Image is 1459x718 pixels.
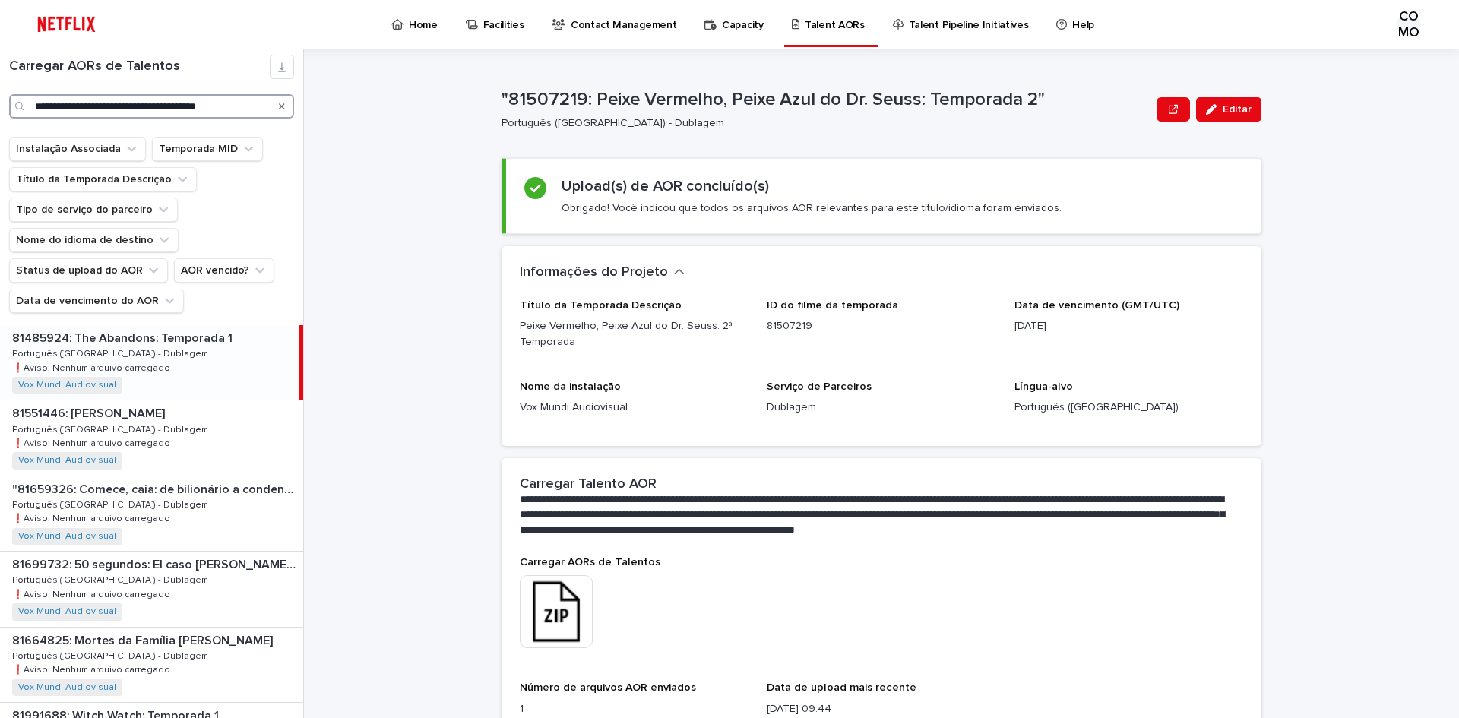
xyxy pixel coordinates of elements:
[520,682,696,693] font: Número de arquivos AOR enviados
[18,607,116,616] font: Vox Mundi Audiovisual
[12,332,233,344] font: 81485924: The Abandons: Temporada 1
[520,300,682,311] font: Título da Temporada Descrição
[9,198,178,222] button: Tipo de serviço do parceiro
[12,364,170,373] font: ❗️Aviso: Nenhum arquivo carregado
[520,704,524,714] font: 1
[18,381,116,390] font: Vox Mundi Audiovisual
[502,90,1045,109] font: "81507219: Peixe Vermelho, Peixe Azul do Dr. Seuss: Temporada 2"
[1014,321,1046,331] font: [DATE]
[9,137,146,161] button: Instalação Associada
[18,380,116,391] a: Vox Mundi Audiovisual
[1014,381,1073,392] font: Língua-alvo
[12,652,208,661] font: Português ([GEOGRAPHIC_DATA]) - Dublagem
[1014,300,1179,311] font: Data de vencimento (GMT/UTC)
[9,59,180,73] font: Carregar AORs de Talentos
[18,455,116,466] a: Vox Mundi Audiovisual
[30,9,103,40] img: ifQbXi3ZQGMSEF7WDB7W
[1223,104,1252,115] font: Editar
[12,514,170,523] font: ❗️Aviso: Nenhum arquivo carregado
[520,264,685,281] button: Informações do Projeto
[9,228,179,252] button: Nome do idioma de destino
[12,501,208,510] font: Português ([GEOGRAPHIC_DATA]) - Dublagem
[520,557,660,568] font: Carregar AORs de Talentos
[18,531,116,542] a: Vox Mundi Audiovisual
[1014,402,1179,413] font: Português ([GEOGRAPHIC_DATA])
[9,258,168,283] button: Status de upload do AOR
[12,350,208,359] font: Português ([GEOGRAPHIC_DATA]) - Dublagem
[12,555,300,572] p: 81699732: 50 segundos: El caso Fernando Báez Sosa: Série Limitada
[562,179,769,194] font: Upload(s) de AOR concluído(s)
[1196,97,1261,122] button: Editar
[562,203,1062,214] font: Obrigado! Você indicou que todos os arquivos AOR relevantes para este título/idioma foram enviados.
[12,425,208,435] font: Português ([GEOGRAPHIC_DATA]) - Dublagem
[767,704,831,714] font: [DATE] 09:44
[767,300,898,311] font: ID do filme da temporada
[12,483,394,495] font: "81659326: Comece, caia: de bilionário a condenado: série limitada"
[18,606,116,617] a: Vox Mundi Audiovisual
[18,683,116,692] font: Vox Mundi Audiovisual
[767,381,872,392] font: Serviço de Parceiros
[1398,10,1419,40] font: COMO
[12,634,273,647] font: 81664825: Mortes da Família [PERSON_NAME]
[174,258,274,283] button: AOR vencido?
[12,576,208,585] font: Português ([GEOGRAPHIC_DATA]) - Dublagem
[12,407,165,419] font: 81551446: [PERSON_NAME]
[520,402,628,413] font: Vox Mundi Audiovisual
[520,477,657,491] font: Carregar Talento AOR
[9,94,294,119] input: Procurar
[12,558,376,571] font: 81699732: 50 segundos: El caso [PERSON_NAME]: Série Limitada
[520,321,736,347] font: Peixe Vermelho, Peixe Azul do Dr. Seuss: 2ª Temporada
[18,682,116,693] a: Vox Mundi Audiovisual
[520,381,621,392] font: Nome da instalação
[520,265,668,279] font: Informações do Projeto
[767,402,816,413] font: Dublagem
[767,321,812,331] font: 81507219
[152,137,263,161] button: Temporada MID
[12,439,170,448] font: ❗️Aviso: Nenhum arquivo carregado
[9,167,197,191] button: Título da Temporada Descrição
[18,532,116,541] font: Vox Mundi Audiovisual
[12,590,170,599] font: ❗️Aviso: Nenhum arquivo carregado
[12,479,300,497] p: "81659326: Comece, caia: de bilionário a condenado: série limitada"
[18,456,116,465] font: Vox Mundi Audiovisual
[767,682,916,693] font: Data de upload mais recente
[502,118,724,128] font: Português ([GEOGRAPHIC_DATA]) - Dublagem
[9,289,184,313] button: Data de vencimento do AOR
[12,666,170,675] font: ❗️Aviso: Nenhum arquivo carregado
